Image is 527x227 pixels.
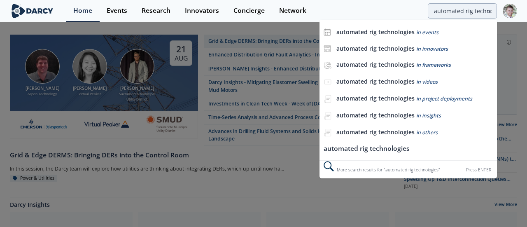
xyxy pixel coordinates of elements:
b: automated rig technologies [336,77,415,85]
div: Home [73,7,92,14]
span: in project deployments [416,95,472,102]
img: Profile [503,4,517,18]
img: logo-wide.svg [10,4,55,18]
input: Advanced Search [428,3,497,19]
span: in frameworks [416,61,451,68]
span: in events [416,29,438,36]
div: Press ENTER [466,166,491,174]
div: Research [142,7,170,14]
b: automated rig technologies [336,44,415,52]
li: automated rig technologies [319,141,497,157]
img: icon [324,45,331,52]
span: in innovators [416,45,448,52]
span: in insights [416,112,441,119]
div: Innovators [185,7,219,14]
b: automated rig technologies [336,61,415,68]
div: Concierge [233,7,265,14]
img: icon [324,28,331,36]
b: automated rig technologies [336,94,415,102]
div: Events [107,7,127,14]
b: automated rig technologies [336,111,415,119]
div: More search results for " automated rig technologies " [319,161,497,178]
b: automated rig technologies [336,28,415,36]
div: Network [279,7,306,14]
span: in others [416,129,438,136]
span: in videos [416,78,438,85]
b: automated rig technologies [336,128,415,136]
